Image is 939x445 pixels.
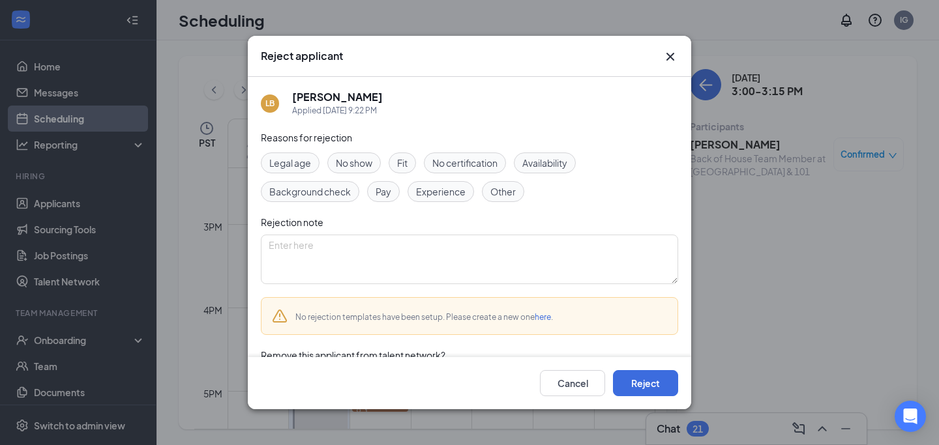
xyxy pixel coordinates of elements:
button: Reject [613,370,678,396]
span: Fit [397,156,408,170]
span: Other [490,184,516,199]
a: here [535,312,551,322]
span: No show [336,156,372,170]
span: No certification [432,156,498,170]
span: Remove this applicant from talent network? [261,349,445,361]
button: Cancel [540,370,605,396]
span: Pay [376,184,391,199]
span: Legal age [269,156,311,170]
span: No rejection templates have been setup. Please create a new one . [295,312,553,322]
span: Reasons for rejection [261,132,352,143]
h3: Reject applicant [261,49,343,63]
svg: Cross [663,49,678,65]
div: Applied [DATE] 9:22 PM [292,104,383,117]
span: Experience [416,184,466,199]
span: Rejection note [261,216,323,228]
h5: [PERSON_NAME] [292,90,383,104]
button: Close [663,49,678,65]
div: LB [265,98,275,109]
div: Open Intercom Messenger [895,401,926,432]
span: Availability [522,156,567,170]
span: Background check [269,184,351,199]
svg: Warning [272,308,288,324]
